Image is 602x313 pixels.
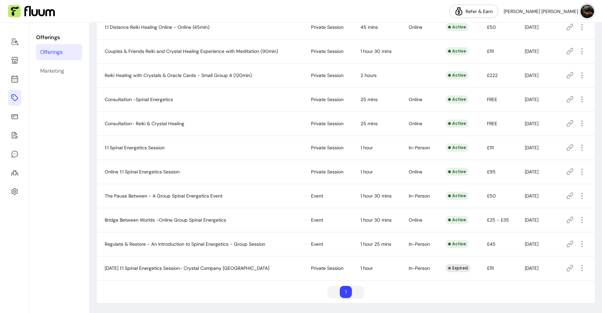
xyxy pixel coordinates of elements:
[361,217,392,223] span: 1 hour 30 mins
[8,183,21,200] a: Settings
[311,72,343,78] span: Private Session
[311,193,323,199] span: Event
[36,63,82,79] a: Marketing
[105,145,165,151] span: 1:1 Spinal Energetics Session
[409,265,430,271] span: In-Person
[445,71,469,79] div: Active
[311,169,343,175] span: Private Session
[487,24,496,30] span: £50
[487,193,496,199] span: £50
[311,145,343,151] span: Private Session
[311,48,343,54] span: Private Session
[105,48,278,54] span: Couples & Friends Reiki and Crystal Healing Experience with Meditation (90min)
[445,240,469,248] div: Active
[361,121,378,127] span: 25 mins
[105,24,209,30] span: 1:1 Distance Reiki Healing Online - Online (45min)
[409,24,422,30] span: Online
[487,72,498,78] span: £222
[105,217,226,223] span: Bridge Between Worlds -Online Group Spinal Energetics
[311,96,343,102] span: Private Session
[445,23,469,31] div: Active
[361,193,392,199] span: 1 hour 30 mins
[361,241,391,247] span: 1 hour 25 mins
[487,145,494,151] span: £111
[525,96,538,102] span: [DATE]
[40,67,64,75] div: Marketing
[487,48,494,54] span: £111
[487,96,497,102] span: FREE
[324,283,367,301] nav: pagination navigation
[525,169,538,175] span: [DATE]
[445,47,469,55] div: Active
[525,72,538,78] span: [DATE]
[445,168,469,176] div: Active
[36,44,82,60] a: Offerings
[361,48,392,54] span: 1 hour 30 mins
[8,146,21,162] a: My Messages
[581,5,594,18] img: avatar
[525,145,538,151] span: [DATE]
[445,95,469,103] div: Active
[105,241,265,247] span: Regulate & Restore - An Introduction to Spinal Energetics - Group Session
[449,5,498,18] a: Refer & Earn
[445,216,469,224] div: Active
[8,71,21,87] a: Calendar
[105,72,252,78] span: Reiki Healing with Crystals & Oracle Cards - Small Group 4 (120min)
[105,96,173,102] span: Consultation -Spinal Energetics
[8,33,21,50] a: Home
[8,127,21,143] a: Forms
[8,165,21,181] a: Clients
[105,169,180,175] span: Online 1:1 Spinal Energetics Session
[525,24,538,30] span: [DATE]
[8,108,21,125] a: Sales
[525,121,538,127] span: [DATE]
[487,217,509,223] span: £25 - £35
[409,193,430,199] span: In-Person
[340,286,352,298] li: pagination item 1 active
[445,120,469,128] div: Active
[8,52,21,68] a: Storefront
[445,264,471,272] div: Expired
[409,145,430,151] span: In-Person
[525,265,538,271] span: [DATE]
[409,217,422,223] span: Online
[525,193,538,199] span: [DATE]
[487,121,497,127] span: FREE
[8,90,21,106] a: Offerings
[105,121,184,127] span: Consultation- Reiki & Crystal Healing
[409,96,422,102] span: Online
[361,265,373,271] span: 1 hour
[525,48,538,54] span: [DATE]
[361,24,378,30] span: 45 mins
[361,72,377,78] span: 2 hours
[311,241,323,247] span: Event
[311,265,343,271] span: Private Session
[361,145,373,151] span: 1 hour
[409,121,422,127] span: Online
[525,217,538,223] span: [DATE]
[8,5,55,18] img: Fluum Logo
[40,48,63,56] div: Offerings
[445,192,469,200] div: Active
[487,169,496,175] span: £95
[311,121,343,127] span: Private Session
[504,5,594,18] button: avatar[PERSON_NAME] [PERSON_NAME]
[361,169,373,175] span: 1 hour
[36,33,82,42] p: Offerings
[361,96,378,102] span: 25 mins
[105,193,222,199] span: The Pause Between - A Group Spinal Energetics Event
[105,265,269,271] span: [DATE] 1:1 Spinal Energetics Session- Crystal Company [GEOGRAPHIC_DATA]
[525,241,538,247] span: [DATE]
[504,8,578,15] span: [PERSON_NAME] [PERSON_NAME]
[487,265,494,271] span: £111
[311,217,323,223] span: Event
[409,241,430,247] span: In-Person
[487,241,496,247] span: £45
[311,24,343,30] span: Private Session
[409,169,422,175] span: Online
[445,144,469,152] div: Active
